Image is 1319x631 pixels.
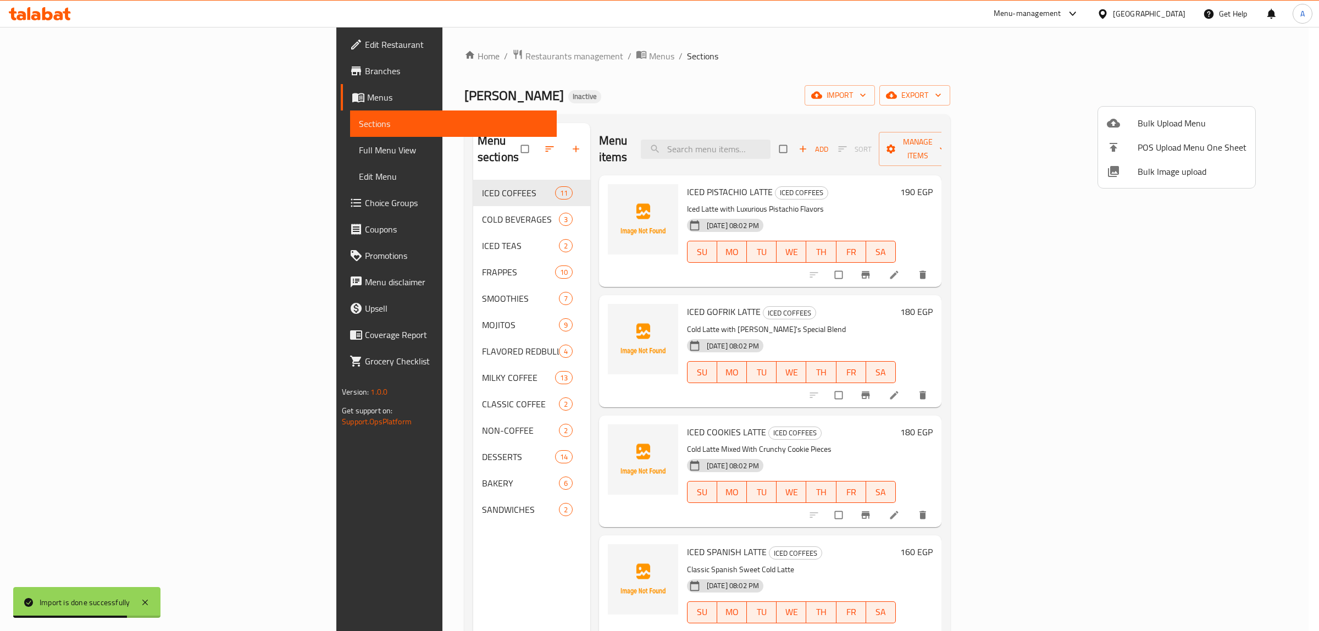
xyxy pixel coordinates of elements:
span: Bulk Upload Menu [1138,117,1246,130]
li: Upload bulk menu [1098,111,1255,135]
li: POS Upload Menu One Sheet [1098,135,1255,159]
span: POS Upload Menu One Sheet [1138,141,1246,154]
span: Bulk Image upload [1138,165,1246,178]
div: Import is done successfully [40,596,130,608]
